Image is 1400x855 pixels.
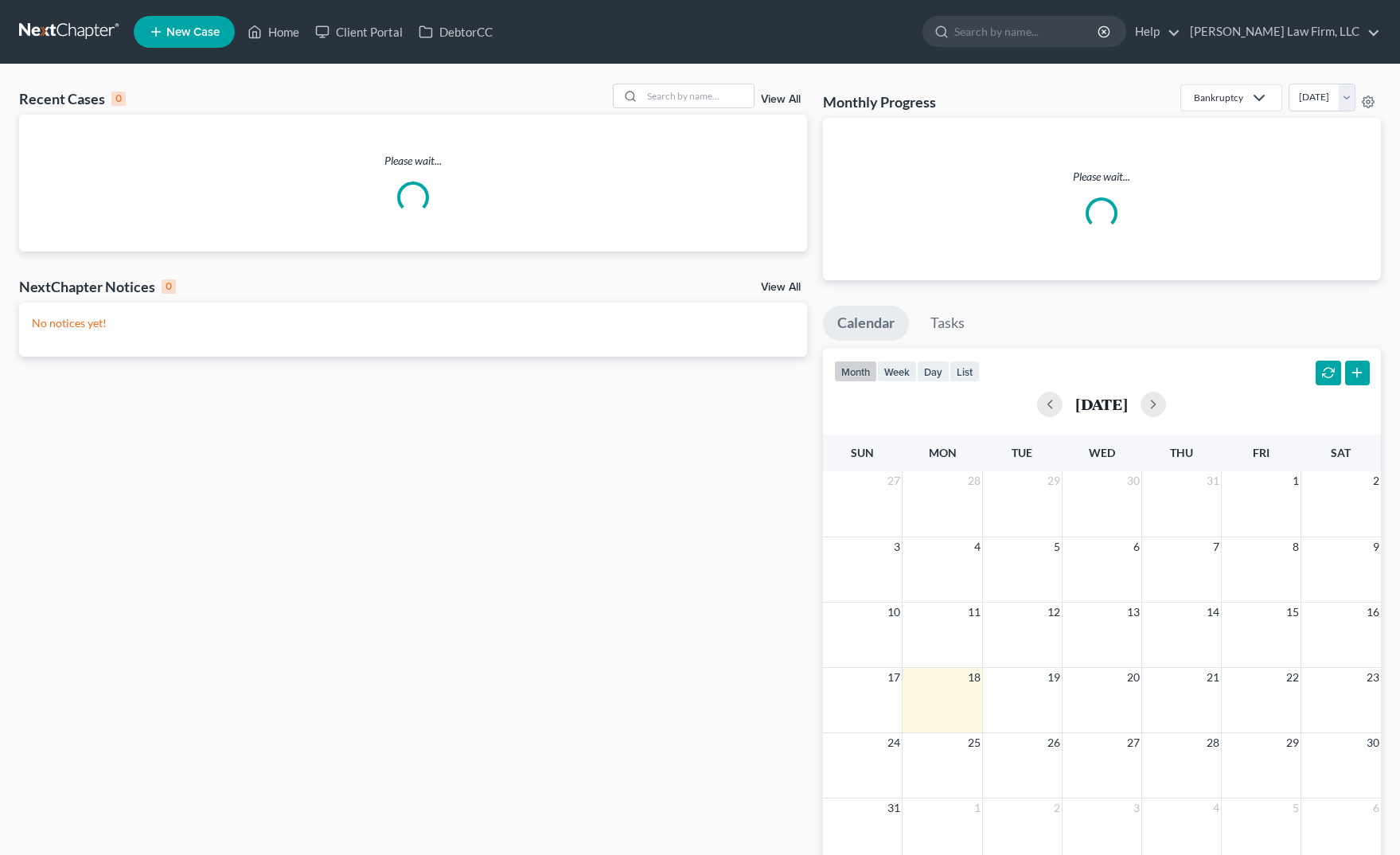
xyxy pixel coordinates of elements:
span: 11 [966,603,982,622]
a: Home [240,18,307,46]
span: 6 [1371,798,1381,818]
span: 5 [1052,537,1062,556]
a: DebtorCC [411,18,501,46]
span: 1 [1291,471,1301,490]
span: 7 [1211,537,1221,556]
span: 17 [886,668,902,687]
span: 27 [886,471,902,490]
span: 14 [1205,603,1221,622]
button: list [950,361,980,382]
p: Please wait... [836,169,1368,185]
span: 4 [973,537,982,556]
span: 9 [1371,537,1381,556]
input: Search by name... [954,17,1100,46]
span: 5 [1291,798,1301,818]
a: Calendar [823,306,909,341]
span: 26 [1046,733,1062,752]
a: View All [761,94,801,105]
div: 0 [111,92,126,106]
span: 12 [1046,603,1062,622]
span: 2 [1052,798,1062,818]
input: Search by name... [642,84,754,107]
span: Thu [1170,446,1193,459]
span: 30 [1365,733,1381,752]
span: 19 [1046,668,1062,687]
span: 4 [1211,798,1221,818]
button: week [877,361,917,382]
span: 29 [1285,733,1301,752]
span: 18 [966,668,982,687]
h2: [DATE] [1075,396,1128,412]
span: 24 [886,733,902,752]
a: [PERSON_NAME] Law Firm, LLC [1182,18,1380,46]
span: 27 [1125,733,1141,752]
p: Please wait... [19,153,807,169]
a: View All [761,282,801,293]
div: Recent Cases [19,89,126,108]
button: day [917,361,950,382]
span: 15 [1285,603,1301,622]
span: Tue [1012,446,1032,459]
span: 8 [1291,537,1301,556]
span: 28 [966,471,982,490]
span: 30 [1125,471,1141,490]
p: No notices yet! [32,315,794,331]
span: 23 [1365,668,1381,687]
span: 28 [1205,733,1221,752]
span: 31 [886,798,902,818]
span: Wed [1089,446,1115,459]
span: 3 [892,537,902,556]
span: 2 [1371,471,1381,490]
span: Fri [1253,446,1269,459]
span: 3 [1132,798,1141,818]
span: 13 [1125,603,1141,622]
span: 22 [1285,668,1301,687]
span: 10 [886,603,902,622]
span: 16 [1365,603,1381,622]
a: Help [1127,18,1180,46]
button: month [834,361,877,382]
span: 25 [966,733,982,752]
span: Mon [929,446,957,459]
span: 29 [1046,471,1062,490]
span: 31 [1205,471,1221,490]
h3: Monthly Progress [823,92,936,111]
span: 1 [973,798,982,818]
div: NextChapter Notices [19,277,176,296]
div: 0 [162,279,176,294]
span: 21 [1205,668,1221,687]
span: Sat [1331,446,1351,459]
a: Client Portal [307,18,411,46]
span: 6 [1132,537,1141,556]
span: 20 [1125,668,1141,687]
span: Sun [851,446,874,459]
span: New Case [166,26,220,38]
a: Tasks [916,306,979,341]
div: Bankruptcy [1194,91,1243,104]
